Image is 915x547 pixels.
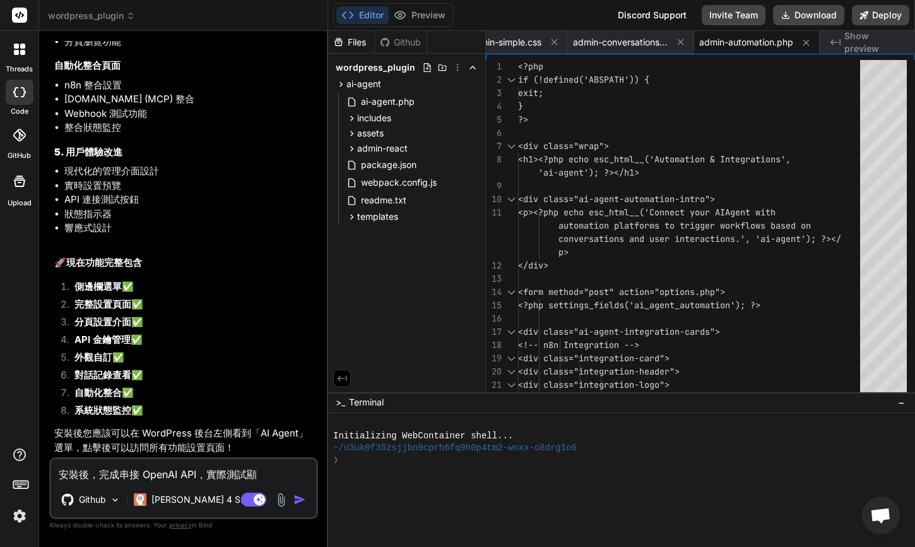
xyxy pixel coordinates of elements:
[64,333,316,351] li: ✅
[64,221,316,236] li: 響應式設計
[64,78,316,93] li: n8n 整合設置
[503,365,519,378] div: Click to collapse the range.
[349,396,384,409] span: Terminal
[558,246,569,258] span: p>
[518,87,543,99] span: exit;
[503,193,519,206] div: Click to collapse the range.
[74,316,131,328] strong: 分頁設置介面
[518,207,725,218] span: <p><?php echo esc_html__('Connect your AI
[518,299,730,311] span: <?php settings_fields('ai_agent_automation
[844,30,905,55] span: Show preview
[274,493,288,507] img: attachment
[333,454,338,466] span: ❯
[64,193,316,207] li: API 連接測試按鈕
[336,6,389,24] button: Editor
[64,164,316,179] li: 現代化的管理介面設計
[333,442,577,454] span: ~/u3uk0f35zsjjbn9cprh6fq9h0p4tm2-wnxx-o8drg1o6
[51,459,316,482] textarea: 安裝後，完成串接 OpenAI API，實際測試ㄒㄧㄢ
[9,505,30,527] img: settings
[486,153,502,166] div: 8
[74,298,131,310] strong: 完整設置頁面
[336,61,415,74] span: wordpress_plugin
[64,107,316,121] li: Webhook 測試功能
[486,87,502,100] div: 3
[54,426,316,455] p: 安裝後您應該可以在 WordPress 後台左側看到「AI Agent」選單，點擊後可以訪問所有功能設置頁面！
[360,193,408,208] span: readme.txt
[469,36,541,49] span: admin-simple.css
[773,5,844,25] button: Download
[486,113,502,126] div: 5
[898,396,905,409] span: −
[702,5,765,25] button: Invite Team
[486,100,502,113] div: 4
[486,179,502,193] div: 9
[862,496,900,534] div: 打開聊天
[486,259,502,272] div: 12
[66,256,142,268] strong: 現在功能完整包含
[151,493,245,506] p: [PERSON_NAME] 4 S..
[538,167,639,178] span: 'ai-agent'); ?></h1>
[503,378,519,392] div: Click to collapse the range.
[336,396,345,409] span: >_
[64,298,316,315] li: ✅
[6,64,33,75] label: threads
[518,379,670,390] span: <div class="integration-logo">
[518,326,720,337] span: <div class="ai-agent-integration-cards">
[74,369,131,381] strong: 對話記錄查看
[486,193,502,206] div: 10
[357,142,408,155] span: admin-react
[486,60,502,73] div: 1
[293,493,306,506] img: icon
[750,153,791,165] span: ations',
[169,521,192,529] span: privacy
[64,179,316,193] li: 實時設置預覽
[134,493,146,506] img: Claude 4 Sonnet
[328,36,374,49] div: Files
[518,286,725,298] span: <form method="post" action="options.php">
[79,493,106,506] p: Github
[852,5,909,25] button: Deploy
[486,73,502,87] div: 2
[74,404,131,416] strong: 系統狀態監控
[518,193,715,205] span: <div class="ai-agent-automation-intro">
[486,339,502,352] div: 18
[360,175,438,190] span: webpack.config.js
[64,280,316,298] li: ✅
[503,73,519,87] div: Click to collapse the range.
[558,233,811,244] span: conversations and user interactions.', 'ai-agent')
[357,127,384,140] span: assets
[486,126,502,140] div: 6
[895,392,907,412] button: −
[8,150,31,161] label: GitHub
[486,286,502,299] div: 14
[110,495,121,505] img: Pick Models
[8,198,32,208] label: Upload
[518,114,528,125] span: ?>
[64,92,316,107] li: [DOMAIN_NAME] (MCP) 整合
[730,299,760,311] span: '); ?>
[333,430,513,442] span: Initializing WebContainer shell...
[64,207,316,222] li: 狀態指示器
[699,36,793,49] span: admin-automation.php
[503,352,519,365] div: Click to collapse the range.
[811,233,841,244] span: ; ?></
[486,272,502,286] div: 13
[486,140,502,153] div: 7
[64,315,316,333] li: ✅
[74,351,112,363] strong: 外觀自訂
[48,9,135,22] span: wordpress_plugin
[54,59,121,71] strong: 自動化整合頁面
[74,280,122,292] strong: 側邊欄選單
[486,206,502,219] div: 11
[64,368,316,386] li: ✅
[518,260,548,271] span: </div>
[360,157,418,172] span: package.json
[54,256,316,270] h2: 🚀
[518,366,680,377] span: <div class="integration-header">
[518,339,639,351] span: <!-- n8n Integration -->
[64,351,316,368] li: ✅
[518,74,649,85] span: if (!defined('ABSPATH')) {
[375,36,427,49] div: Github
[357,112,391,124] span: includes
[486,312,502,325] div: 16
